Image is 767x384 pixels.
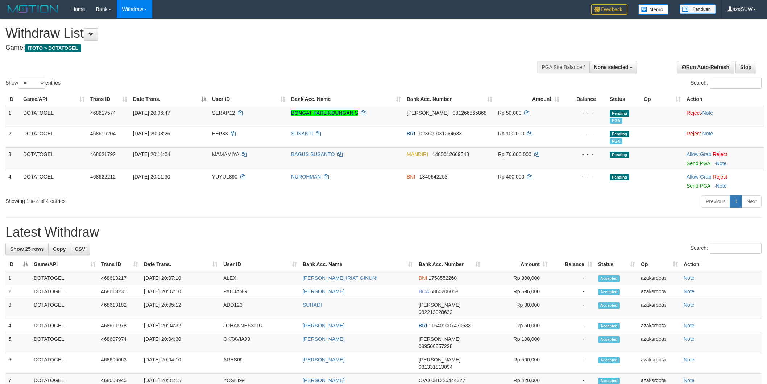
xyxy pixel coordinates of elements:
[212,151,239,157] span: MAMAMIYA
[133,110,170,116] span: [DATE] 20:06:47
[687,174,713,180] span: ·
[684,289,695,294] a: Note
[98,353,141,374] td: 468606063
[31,353,98,374] td: DOTATOGEL
[5,78,61,89] label: Show entries
[5,147,20,170] td: 3
[730,195,742,208] a: 1
[98,298,141,319] td: 468613182
[684,336,695,342] a: Note
[495,93,562,106] th: Amount: activate to sort column ascending
[5,170,20,192] td: 4
[220,353,300,374] td: ARES09
[432,151,469,157] span: Copy 1480012669548 to clipboard
[419,174,448,180] span: Copy 1349642253 to clipboard
[141,271,220,285] td: [DATE] 20:07:10
[687,183,710,189] a: Send PGA
[20,93,87,106] th: Game/API: activate to sort column ascending
[291,174,321,180] a: NUROHMAN
[419,377,430,383] span: OVO
[638,271,681,285] td: azaksrdota
[594,64,629,70] span: None selected
[20,106,87,127] td: DOTATOGEL
[75,246,85,252] span: CSV
[641,93,684,106] th: Op: activate to sort column ascending
[551,319,595,332] td: -
[684,323,695,328] a: Note
[610,152,629,158] span: Pending
[98,258,141,271] th: Trans ID: activate to sort column ascending
[610,118,622,124] span: Marked by azaksrdota
[551,271,595,285] td: -
[31,332,98,353] td: DOTATOGEL
[53,246,66,252] span: Copy
[133,174,170,180] span: [DATE] 20:11:30
[5,285,31,298] td: 2
[291,110,358,116] a: BONGAT PARLINDUNGAN S
[691,243,762,254] label: Search:
[687,151,711,157] a: Allow Grab
[70,243,90,255] a: CSV
[684,93,764,106] th: Action
[562,93,607,106] th: Balance
[598,275,620,282] span: Accepted
[303,275,377,281] a: [PERSON_NAME] IRIAT GINUNI
[713,174,727,180] a: Reject
[701,195,730,208] a: Previous
[598,302,620,309] span: Accepted
[638,332,681,353] td: azaksrdota
[5,93,20,106] th: ID
[303,323,344,328] a: [PERSON_NAME]
[303,302,322,308] a: SUHADI
[483,285,551,298] td: Rp 596,000
[598,357,620,363] span: Accepted
[483,298,551,319] td: Rp 80,000
[220,319,300,332] td: JOHANNESSITU
[687,151,713,157] span: ·
[430,289,459,294] span: Copy 5860206058 to clipboard
[687,131,701,136] a: Reject
[551,298,595,319] td: -
[710,78,762,89] input: Search:
[212,174,237,180] span: YUYUL890
[5,243,49,255] a: Show 25 rows
[684,357,695,363] a: Note
[638,353,681,374] td: azaksrdota
[537,61,589,73] div: PGA Site Balance /
[680,4,716,14] img: panduan.png
[31,258,98,271] th: Game/API: activate to sort column ascending
[5,106,20,127] td: 1
[610,138,622,144] span: Marked by azaksrdota
[498,110,522,116] span: Rp 50.000
[141,332,220,353] td: [DATE] 20:04:30
[5,258,31,271] th: ID: activate to sort column descending
[291,151,335,157] a: BAGUS SUSANTO
[565,173,604,180] div: - - -
[610,131,629,137] span: Pending
[607,93,641,106] th: Status
[212,131,228,136] span: EEP33
[691,78,762,89] label: Search:
[25,44,81,52] span: ITOTO > DOTATOGEL
[483,271,551,285] td: Rp 300,000
[10,246,44,252] span: Show 25 rows
[5,26,504,41] h1: Withdraw List
[407,131,415,136] span: BRI
[90,110,116,116] span: 468617574
[551,258,595,271] th: Balance: activate to sort column ascending
[638,319,681,332] td: azaksrdota
[404,93,495,106] th: Bank Acc. Number: activate to sort column ascending
[419,131,462,136] span: Copy 023601031264533 to clipboard
[551,353,595,374] td: -
[677,61,734,73] a: Run Auto-Refresh
[419,323,427,328] span: BRI
[416,258,483,271] th: Bank Acc. Number: activate to sort column ascending
[31,298,98,319] td: DOTATOGEL
[687,160,710,166] a: Send PGA
[713,151,727,157] a: Reject
[220,332,300,353] td: OKTAVIA99
[428,323,471,328] span: Copy 115401007470533 to clipboard
[133,151,170,157] span: [DATE] 20:11:04
[453,110,486,116] span: Copy 081266865868 to clipboard
[291,131,313,136] a: SUSANTI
